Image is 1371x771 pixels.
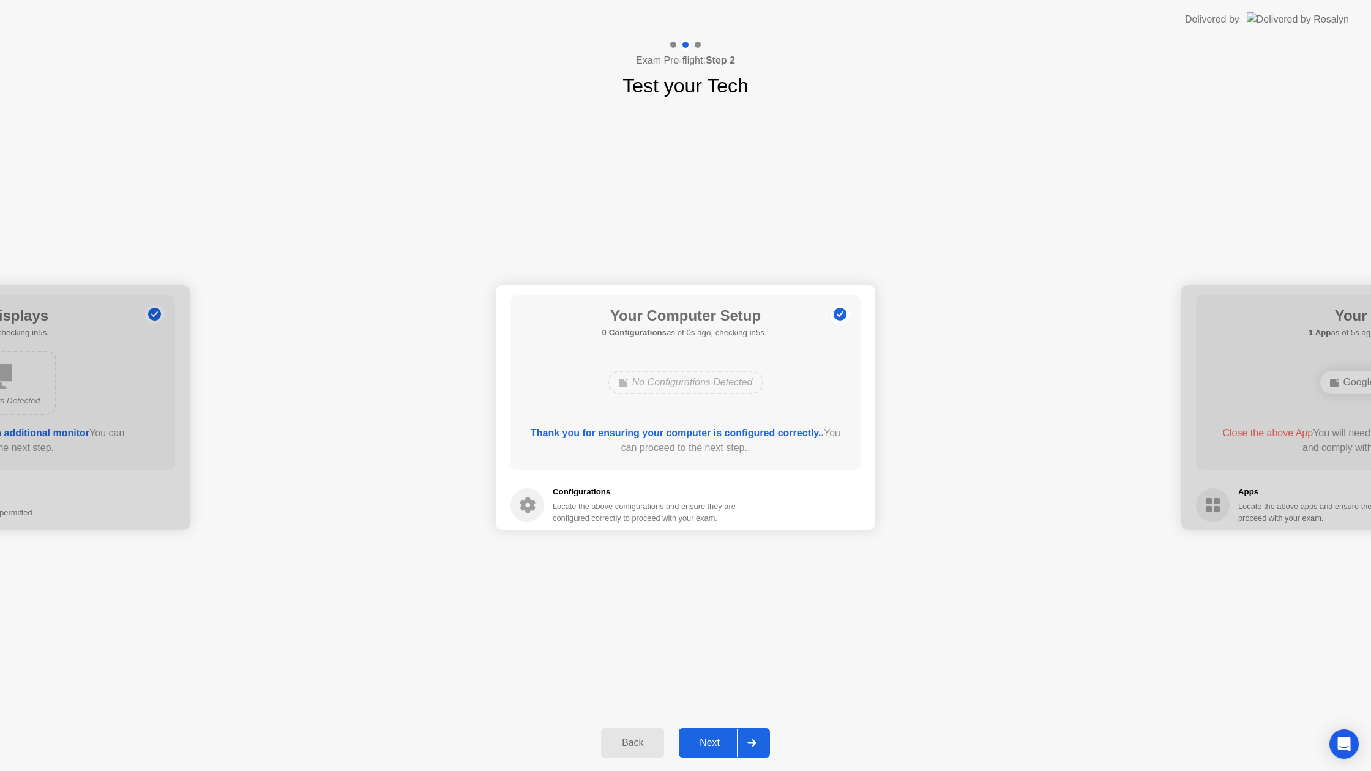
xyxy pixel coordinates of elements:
[636,53,735,68] h4: Exam Pre-flight:
[679,728,770,758] button: Next
[1185,12,1239,27] div: Delivered by
[528,426,843,455] div: You can proceed to the next step..
[602,305,769,327] h1: Your Computer Setup
[1329,729,1359,759] div: Open Intercom Messenger
[682,737,737,748] div: Next
[605,737,660,748] div: Back
[553,501,738,524] div: Locate the above configurations and ensure they are configured correctly to proceed with your exam.
[706,55,735,65] b: Step 2
[602,327,769,339] h5: as of 0s ago, checking in5s..
[622,71,749,100] h1: Test your Tech
[553,486,738,498] h5: Configurations
[601,728,664,758] button: Back
[608,371,764,394] div: No Configurations Detected
[1247,12,1349,26] img: Delivered by Rosalyn
[531,428,824,438] b: Thank you for ensuring your computer is configured correctly..
[602,328,667,337] b: 0 Configurations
